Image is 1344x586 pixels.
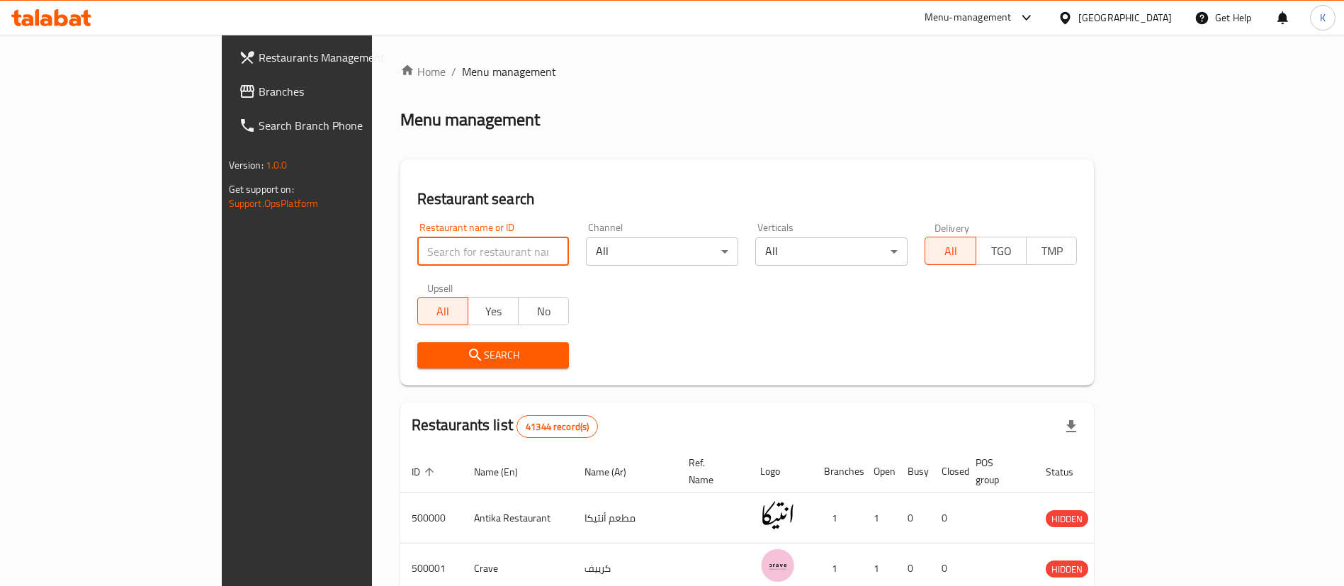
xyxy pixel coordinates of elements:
span: Yes [474,301,513,322]
span: Branches [259,83,435,100]
span: Name (En) [474,463,536,480]
span: Name (Ar) [585,463,645,480]
img: Crave [760,548,796,583]
span: Ref. Name [689,454,732,488]
td: 0 [930,493,964,543]
th: Closed [930,450,964,493]
button: No [518,297,569,325]
div: HIDDEN [1046,560,1088,577]
span: K [1320,10,1326,26]
li: / [451,63,456,80]
button: All [417,297,468,325]
span: 1.0.0 [266,156,288,174]
label: Upsell [427,283,453,293]
nav: breadcrumb [400,63,1095,80]
div: Export file [1054,410,1088,444]
span: Search Branch Phone [259,117,435,134]
a: Branches [227,74,446,108]
h2: Restaurant search [417,188,1078,210]
div: All [755,237,908,266]
span: TMP [1032,241,1071,261]
div: Total records count [516,415,598,438]
img: Antika Restaurant [760,497,796,533]
label: Delivery [934,222,970,232]
a: Search Branch Phone [227,108,446,142]
span: Menu management [462,63,556,80]
div: Menu-management [925,9,1012,26]
span: Status [1046,463,1092,480]
span: HIDDEN [1046,511,1088,527]
button: TMP [1026,237,1077,265]
th: Open [862,450,896,493]
span: Restaurants Management [259,49,435,66]
div: [GEOGRAPHIC_DATA] [1078,10,1172,26]
td: Antika Restaurant [463,493,573,543]
span: HIDDEN [1046,561,1088,577]
td: مطعم أنتيكا [573,493,677,543]
button: Yes [468,297,519,325]
span: No [524,301,563,322]
span: TGO [982,241,1021,261]
span: Get support on: [229,180,294,198]
th: Branches [813,450,862,493]
th: Logo [749,450,813,493]
span: All [931,241,970,261]
input: Search for restaurant name or ID.. [417,237,570,266]
button: Search [417,342,570,368]
span: ID [412,463,439,480]
a: Restaurants Management [227,40,446,74]
a: Support.OpsPlatform [229,194,319,213]
h2: Menu management [400,108,540,131]
button: TGO [976,237,1027,265]
div: HIDDEN [1046,510,1088,527]
span: Search [429,346,558,364]
span: Version: [229,156,264,174]
div: All [586,237,738,266]
button: All [925,237,976,265]
span: All [424,301,463,322]
span: POS group [976,454,1017,488]
h2: Restaurants list [412,415,599,438]
th: Busy [896,450,930,493]
span: 41344 record(s) [517,420,597,434]
td: 0 [896,493,930,543]
td: 1 [813,493,862,543]
td: 1 [862,493,896,543]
